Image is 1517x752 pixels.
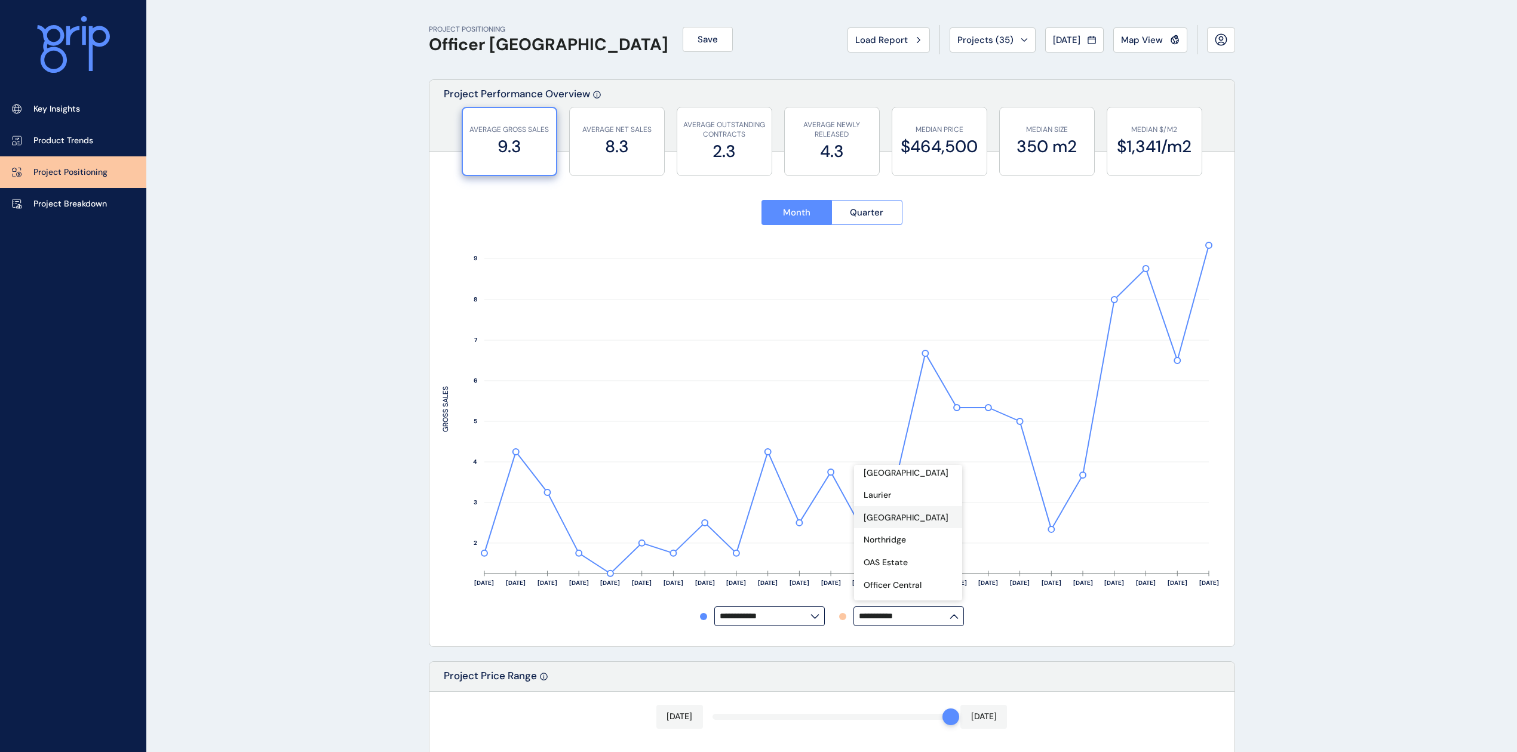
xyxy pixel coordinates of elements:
label: 8.3 [576,135,658,158]
p: AVERAGE GROSS SALES [469,125,550,135]
text: [DATE] [538,579,557,587]
text: 3 [474,499,477,507]
text: [DATE] [1010,579,1030,587]
p: PROJECT POSITIONING [429,24,668,35]
p: [DATE] [971,711,997,723]
text: [DATE] [695,579,714,587]
text: [DATE] [1199,579,1218,587]
button: Map View [1113,27,1187,53]
button: [DATE] [1045,27,1104,53]
text: [DATE] [474,579,494,587]
text: [DATE] [664,579,683,587]
button: Month [761,200,832,225]
p: [DATE] [667,711,692,723]
p: Product Trends [33,135,93,147]
p: Key Insights [33,103,80,115]
text: [DATE] [1042,579,1061,587]
p: Laurier [864,489,891,501]
text: [DATE] [1073,579,1092,587]
p: AVERAGE NEWLY RELEASED [791,120,873,140]
text: 8 [474,296,477,304]
text: [DATE] [1136,579,1156,587]
label: 2.3 [683,140,766,163]
p: Project Performance Overview [444,87,590,151]
p: Northridge [864,534,906,546]
span: [DATE] [1053,34,1080,46]
text: [DATE] [726,579,746,587]
text: 4 [473,458,477,466]
span: Projects ( 35 ) [957,34,1014,46]
p: MEDIAN SIZE [1006,125,1088,135]
button: Save [683,27,733,52]
text: GROSS SALES [441,387,450,433]
p: Officer Central [864,580,922,591]
text: 2 [474,540,477,547]
p: Project Price Range [444,669,537,691]
span: Quarter [850,207,883,218]
p: [GEOGRAPHIC_DATA] [864,512,948,524]
p: MEDIAN $/M2 [1113,125,1196,135]
p: Project Breakdown [33,198,107,210]
label: 9.3 [469,135,550,158]
p: AVERAGE OUTSTANDING CONTRACTS [683,120,766,140]
text: 6 [474,377,477,385]
p: Project Positioning [33,167,108,178]
button: Projects (35) [950,27,1036,53]
text: [DATE] [790,579,809,587]
button: Quarter [831,200,902,225]
text: 7 [474,337,478,344]
p: OAS Estate [864,557,908,569]
text: 5 [474,418,477,426]
span: Load Report [855,34,908,46]
text: [DATE] [1104,579,1124,587]
text: [DATE] [506,579,526,587]
text: 9 [474,255,477,263]
text: [DATE] [978,579,998,587]
text: [DATE] [1168,579,1187,587]
text: [DATE] [852,579,872,587]
span: Save [698,33,718,45]
span: Month [783,207,810,218]
text: [DATE] [632,579,652,587]
p: [GEOGRAPHIC_DATA] [864,467,948,479]
label: $1,341/m2 [1113,135,1196,158]
button: Load Report [847,27,930,53]
p: MEDIAN PRICE [898,125,981,135]
text: [DATE] [569,579,588,587]
label: 350 m2 [1006,135,1088,158]
h1: Officer [GEOGRAPHIC_DATA] [429,35,668,55]
label: 4.3 [791,140,873,163]
text: [DATE] [821,579,840,587]
p: AVERAGE NET SALES [576,125,658,135]
text: [DATE] [600,579,620,587]
text: [DATE] [758,579,778,587]
span: Map View [1121,34,1163,46]
label: $464,500 [898,135,981,158]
